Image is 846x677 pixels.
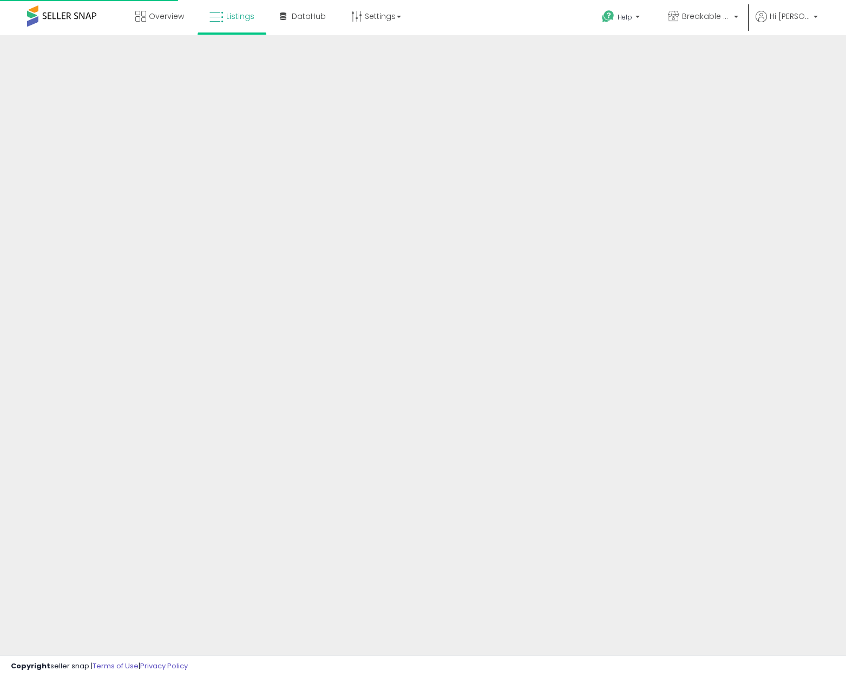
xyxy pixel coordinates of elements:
a: Help [593,2,651,35]
a: Hi [PERSON_NAME] [756,11,818,35]
span: DataHub [292,11,326,22]
span: Hi [PERSON_NAME] [770,11,810,22]
span: Breakable ([GEOGRAPHIC_DATA]) [682,11,731,22]
span: Help [618,12,632,22]
i: Get Help [601,10,615,23]
span: Overview [149,11,184,22]
span: Listings [226,11,254,22]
